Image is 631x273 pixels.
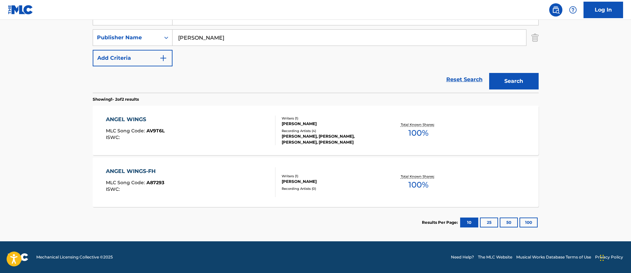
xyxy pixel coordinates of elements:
[531,29,539,46] img: Delete Criterion
[460,218,478,227] button: 10
[106,180,146,186] span: MLC Song Code :
[552,6,560,14] img: search
[93,50,173,66] button: Add Criteria
[566,3,580,17] div: Help
[282,133,381,145] div: [PERSON_NAME], [PERSON_NAME], [PERSON_NAME], [PERSON_NAME]
[282,128,381,133] div: Recording Artists ( 4 )
[401,174,436,179] p: Total Known Shares:
[478,254,512,260] a: The MLC Website
[584,2,623,18] a: Log In
[401,122,436,127] p: Total Known Shares:
[282,179,381,185] div: [PERSON_NAME]
[93,106,539,155] a: ANGEL WINGSMLC Song Code:AV9T6LISWC:Writers (1)[PERSON_NAME]Recording Artists (4)[PERSON_NAME], [...
[408,127,428,139] span: 100 %
[520,218,538,227] button: 100
[489,73,539,89] button: Search
[600,248,604,268] div: Drag
[549,3,562,17] a: Public Search
[106,116,165,123] div: ANGEL WINGS
[422,220,459,225] p: Results Per Page:
[282,121,381,127] div: [PERSON_NAME]
[451,254,474,260] a: Need Help?
[282,186,381,191] div: Recording Artists ( 0 )
[93,96,139,102] p: Showing 1 - 2 of 2 results
[408,179,428,191] span: 100 %
[480,218,498,227] button: 25
[282,116,381,121] div: Writers ( 1 )
[106,167,164,175] div: ANGEL WINGS-FH
[146,128,165,134] span: AV9T6L
[516,254,591,260] a: Musical Works Database Terms of Use
[36,254,113,260] span: Mechanical Licensing Collective © 2025
[282,174,381,179] div: Writers ( 1 )
[106,186,121,192] span: ISWC :
[106,134,121,140] span: ISWC :
[595,254,623,260] a: Privacy Policy
[500,218,518,227] button: 50
[159,54,167,62] img: 9d2ae6d4665cec9f34b9.svg
[8,253,28,261] img: logo
[146,180,164,186] span: A87293
[93,157,539,207] a: ANGEL WINGS-FHMLC Song Code:A87293ISWC:Writers (1)[PERSON_NAME]Recording Artists (0)Total Known S...
[598,241,631,273] iframe: Chat Widget
[97,34,156,42] div: Publisher Name
[569,6,577,14] img: help
[8,5,33,15] img: MLC Logo
[106,128,146,134] span: MLC Song Code :
[93,9,539,93] form: Search Form
[443,72,486,87] a: Reset Search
